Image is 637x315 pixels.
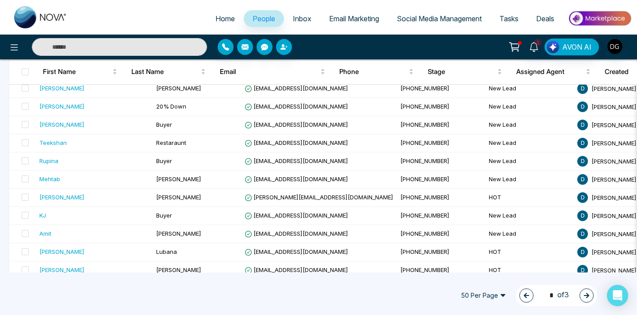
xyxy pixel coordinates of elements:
span: Assigned Agent [516,66,584,77]
span: Email [220,66,318,77]
span: of 3 [544,289,569,301]
span: [PERSON_NAME] [591,230,637,237]
div: Teekshan [39,138,67,147]
span: [EMAIL_ADDRESS][DOMAIN_NAME] [245,157,348,164]
th: First Name [36,59,124,84]
button: AVON AI [545,39,599,55]
span: 20% Down [156,103,186,110]
span: [PERSON_NAME] [591,212,637,219]
div: [PERSON_NAME] [39,193,84,202]
span: [PERSON_NAME] [591,266,637,273]
a: Inbox [284,10,320,27]
td: HOT [485,189,574,207]
span: [EMAIL_ADDRESS][DOMAIN_NAME] [245,103,348,110]
span: Phone [339,66,407,77]
div: [PERSON_NAME] [39,102,84,111]
span: [PERSON_NAME] [591,157,637,164]
div: [PERSON_NAME] [39,84,84,93]
span: [PERSON_NAME] [156,175,201,183]
td: New Lead [485,207,574,225]
a: 1 [523,39,545,54]
th: Last Name [124,59,213,84]
span: [EMAIL_ADDRESS][DOMAIN_NAME] [245,121,348,128]
span: Buyer [156,212,172,219]
span: Home [215,14,235,23]
span: [EMAIL_ADDRESS][DOMAIN_NAME] [245,139,348,146]
span: D [577,229,588,239]
span: Stage [428,66,495,77]
span: D [577,174,588,185]
a: Deals [527,10,563,27]
span: 1 [534,39,542,47]
span: [EMAIL_ADDRESS][DOMAIN_NAME] [245,266,348,273]
div: KJ [39,211,46,220]
th: Email [213,59,332,84]
div: [PERSON_NAME] [39,265,84,274]
img: Nova CRM Logo [14,6,67,28]
div: [PERSON_NAME] [39,120,84,129]
span: Restaraunt [156,139,186,146]
span: [PERSON_NAME] [591,103,637,110]
span: [PHONE_NUMBER] [400,85,449,92]
span: D [577,83,588,94]
span: [EMAIL_ADDRESS][DOMAIN_NAME] [245,175,348,183]
span: [PHONE_NUMBER] [400,103,449,110]
span: Inbox [293,14,311,23]
span: Buyer [156,157,172,164]
td: New Lead [485,134,574,152]
span: First Name [43,66,111,77]
span: D [577,192,588,203]
span: [PERSON_NAME] [591,121,637,128]
span: Email Marketing [329,14,379,23]
span: [PERSON_NAME] [591,175,637,183]
span: [PERSON_NAME] [591,248,637,255]
td: HOT [485,243,574,261]
td: New Lead [485,80,574,98]
span: [PERSON_NAME][EMAIL_ADDRESS][DOMAIN_NAME] [245,194,393,201]
span: [EMAIL_ADDRESS][DOMAIN_NAME] [245,230,348,237]
a: People [244,10,284,27]
span: AVON AI [562,42,591,52]
span: D [577,101,588,112]
span: D [577,265,588,276]
td: HOT [485,261,574,280]
span: D [577,210,588,221]
img: User Avatar [607,39,622,54]
span: Last Name [131,66,199,77]
a: Home [207,10,244,27]
td: New Lead [485,152,574,171]
span: Buyer [156,121,172,128]
span: D [577,247,588,257]
td: New Lead [485,116,574,134]
span: [PERSON_NAME] [156,85,201,92]
span: D [577,138,588,148]
img: Market-place.gif [568,8,632,28]
span: [PHONE_NUMBER] [400,175,449,183]
span: [PHONE_NUMBER] [400,230,449,237]
span: [PHONE_NUMBER] [400,248,449,255]
span: [EMAIL_ADDRESS][DOMAIN_NAME] [245,212,348,219]
a: Email Marketing [320,10,388,27]
span: D [577,156,588,167]
img: Lead Flow [547,41,559,53]
td: New Lead [485,171,574,189]
span: [PERSON_NAME] [156,194,201,201]
div: [PERSON_NAME] [39,247,84,256]
span: D [577,120,588,130]
span: Deals [536,14,554,23]
span: [EMAIL_ADDRESS][DOMAIN_NAME] [245,248,348,255]
span: [PHONE_NUMBER] [400,266,449,273]
span: [EMAIL_ADDRESS][DOMAIN_NAME] [245,85,348,92]
span: [PERSON_NAME] [156,230,201,237]
span: [PHONE_NUMBER] [400,194,449,201]
div: Rupina [39,156,58,165]
span: [PERSON_NAME] [591,194,637,201]
span: [PHONE_NUMBER] [400,121,449,128]
th: Assigned Agent [509,59,598,84]
span: [PERSON_NAME] [156,266,201,273]
span: [PERSON_NAME] [591,85,637,92]
td: New Lead [485,98,574,116]
span: Lubana [156,248,177,255]
th: Phone [332,59,421,84]
div: Amit [39,229,51,238]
